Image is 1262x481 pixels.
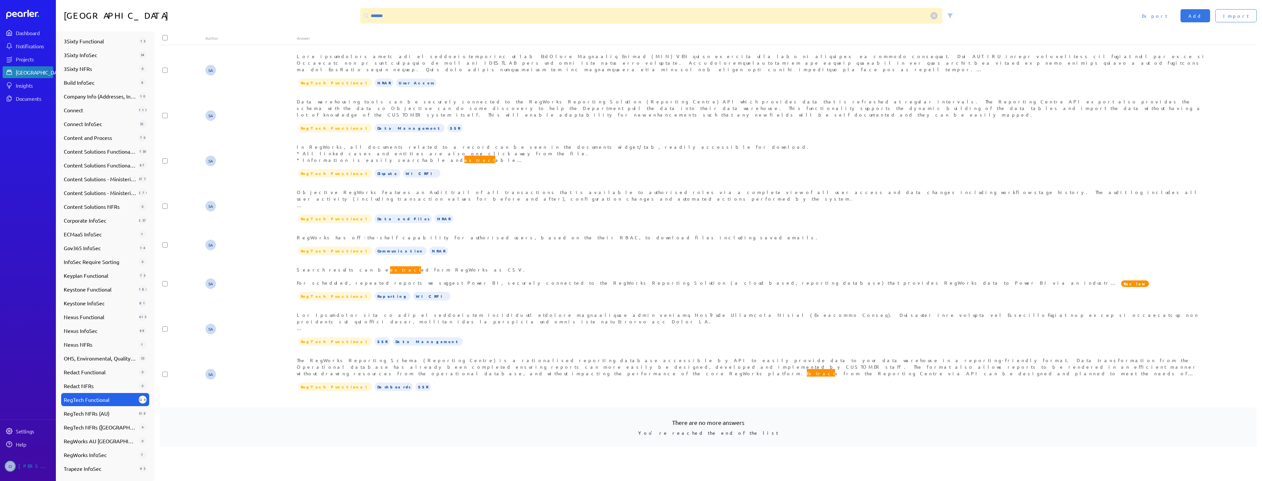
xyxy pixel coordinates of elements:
a: Dashboard [6,10,53,19]
span: Carolina Irigoyen [5,461,16,472]
span: RegWorks InfoSec [64,451,136,459]
div: 377 [139,175,147,183]
span: RegTech Functional [64,396,136,404]
span: NRAR [375,78,393,87]
div: 81 [139,299,147,307]
div: 67 [139,161,147,169]
span: Company Info (Addresses, Insurance, etc) [64,92,136,100]
span: The RegWorks Reporting Schema (Reporting Centre) is a rationalised reporting database accessible ... [297,357,1198,383]
div: 53 [139,354,147,362]
span: Extract [807,369,835,378]
a: Settings [3,425,53,437]
span: Keyplan Functional [64,272,136,279]
button: Export [1134,9,1175,22]
span: Dispute [375,169,400,178]
span: Data Management [375,124,445,132]
a: Dashboard [3,27,53,39]
span: Review [1121,280,1149,287]
span: Redact NFRs [64,382,136,390]
div: 0 [139,203,147,210]
div: 10 [139,92,147,100]
div: [GEOGRAPHIC_DATA] [16,69,65,76]
div: 528 [139,396,147,404]
span: Add [1188,12,1202,19]
span: NRAR [429,247,448,255]
a: CI[PERSON_NAME] [3,458,53,474]
span: SSR [415,383,431,391]
div: 4 [139,423,147,431]
div: 0 [139,437,147,445]
a: Help [3,438,53,450]
span: Build InfoSec [64,78,136,86]
div: 70 [139,134,147,142]
span: 3Sixty NFRs [64,65,136,73]
span: Connect [64,106,136,114]
span: Steve Ackermann [205,240,216,250]
span: Nexus Functional [64,313,136,321]
span: Lore ipsumdolors ametc adi el seddoeiu temporinc ut lab EtdOlore Magnaaliq Enimad (MIN) VEN quisn... [297,53,1210,98]
span: Nexus NFRs [64,340,136,348]
span: Steve Ackermann [205,65,216,76]
span: Redact Functional [64,368,136,376]
a: Insights [3,79,53,91]
div: Settings [16,428,53,434]
span: Steve Ackermann [205,201,216,211]
span: Keystone InfoSec [64,299,136,307]
span: RegTech Functional [298,124,372,132]
div: 0 [139,258,147,266]
span: WIC RFI [403,169,440,178]
span: Import [1223,12,1249,19]
p: You're reached the end of the list [170,427,1246,436]
span: In RegWorks, all documents related to a record can be seen in the documents widget/tab, readily a... [297,144,812,169]
div: Projects [16,56,53,62]
div: 270 [139,189,147,197]
div: 95 [139,465,147,472]
span: InfoSec Require Sorting [64,258,136,266]
div: 1 [139,340,147,348]
span: User Access [396,78,436,87]
div: 14 [139,244,147,252]
span: Content Solutions Functional w/Images (Old _ For Review) [64,161,136,169]
span: Steve Ackermann [205,369,216,380]
div: Answer [297,35,1211,41]
span: Communication [375,247,427,255]
div: Notifications [16,43,53,49]
div: 69 [139,327,147,335]
span: RegTech Functional [298,169,372,178]
div: Dashboard [16,30,53,36]
button: Import [1215,9,1257,22]
span: RegTech Functional [298,292,372,300]
span: RegTech Functional [298,337,372,346]
span: Steve Ackermann [205,324,216,334]
div: 6 [139,78,147,86]
div: 13 [139,37,147,45]
div: 237 [139,216,147,224]
div: 130 [139,147,147,155]
span: ECMaaS InfoSec [64,230,136,238]
span: Nexus InfoSec [64,327,136,335]
span: Keystone Functional [64,285,136,293]
span: extract [464,156,495,164]
span: RegTech NFRs (AU) [64,409,136,417]
span: RegTech Functional [298,247,372,255]
span: Content Solutions Functional (Review) [64,147,136,155]
span: OHS, Environmental, Quality, Ethical Dealings [64,354,136,362]
div: Help [16,441,53,448]
span: Content and Process [64,134,136,142]
div: Insights [16,82,53,89]
span: Content Solutions NFRs [64,203,136,210]
div: 319 [139,409,147,417]
span: Content Solutions - Ministerials - Non Functional [64,189,136,197]
div: 0 [139,65,147,73]
h3: There are no more answers [170,418,1246,427]
a: Documents [3,93,53,104]
div: 32 [139,120,147,128]
span: Steve Ackermann [205,156,216,166]
span: Data Management [393,337,463,346]
div: 0 [139,368,147,376]
span: RegTech NFRs ([GEOGRAPHIC_DATA]) [64,423,136,431]
span: Export [1142,12,1167,19]
div: 115 [139,106,147,114]
span: SSR [447,124,463,132]
span: 3Sixty Functional [64,37,136,45]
